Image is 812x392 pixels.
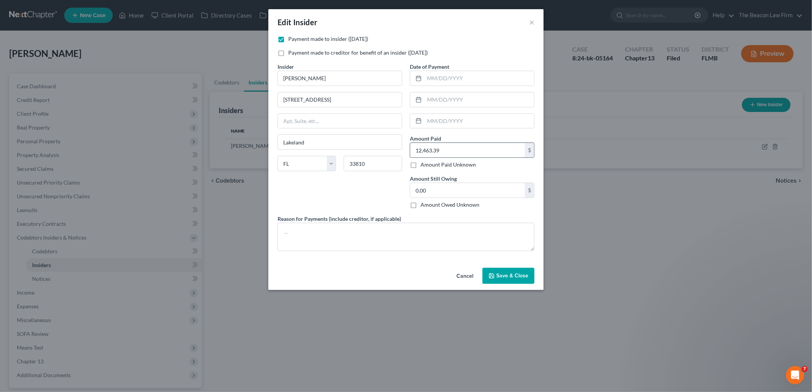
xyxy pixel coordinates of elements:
label: Payment made to insider ([DATE]) [288,35,368,43]
input: Enter address... [278,92,402,107]
span: Save & Close [496,272,528,279]
input: MM/DD/YYYY [424,71,534,86]
iframe: Intercom live chat [786,366,804,384]
label: Amount Owed Unknown [421,201,479,209]
input: MM/DD/YYYY [424,92,534,107]
button: Cancel [450,269,479,284]
div: $ [525,143,534,157]
div: $ [525,183,534,198]
label: Amount Paid Unknown [421,161,476,168]
label: Amount Paid [410,134,441,143]
span: Edit [278,18,292,27]
button: Save & Close [482,268,534,284]
label: Reason for Payments (include creditor, if applicable) [278,215,401,223]
label: Date of Payment [410,63,449,71]
input: Enter zip... [344,156,402,171]
span: Insider [278,63,294,70]
span: Insider [293,18,318,27]
button: × [529,18,534,27]
input: Enter name... [278,71,402,86]
label: Payment made to creditor for benefit of an insider ([DATE]) [288,49,428,57]
input: Enter city [278,135,402,149]
input: 0.00 [410,143,525,157]
input: Apt, Suite, etc... [278,114,402,128]
label: Amount Still Owing [410,175,457,183]
input: MM/DD/YYYY [424,114,534,128]
input: 0.00 [410,183,525,198]
span: 7 [802,366,808,372]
